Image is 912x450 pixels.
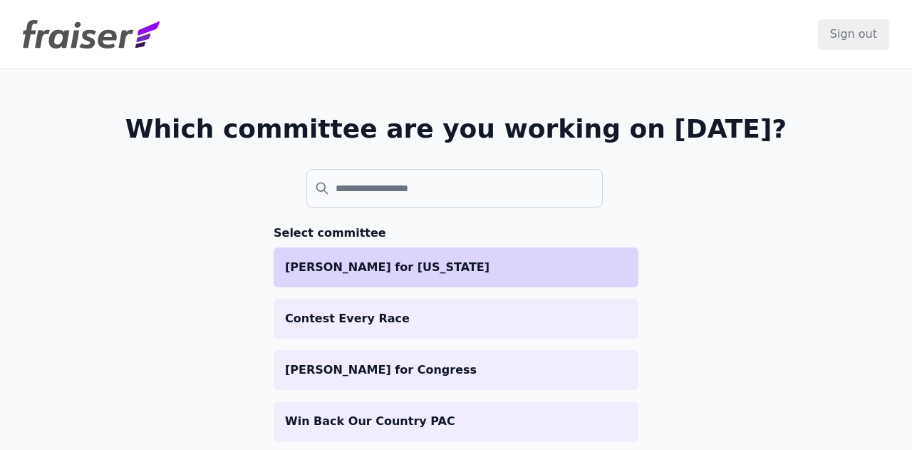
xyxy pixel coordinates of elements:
[274,402,638,441] a: Win Back Our Country PAC
[818,19,889,49] input: Sign out
[274,299,638,339] a: Contest Every Race
[274,247,638,287] a: [PERSON_NAME] for [US_STATE]
[274,225,638,242] h3: Select committee
[285,310,627,327] p: Contest Every Race
[285,259,627,276] p: [PERSON_NAME] for [US_STATE]
[125,115,787,143] h1: Which committee are you working on [DATE]?
[274,350,638,390] a: [PERSON_NAME] for Congress
[285,413,627,430] p: Win Back Our Country PAC
[285,362,627,379] p: [PERSON_NAME] for Congress
[23,20,160,48] img: Fraiser Logo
